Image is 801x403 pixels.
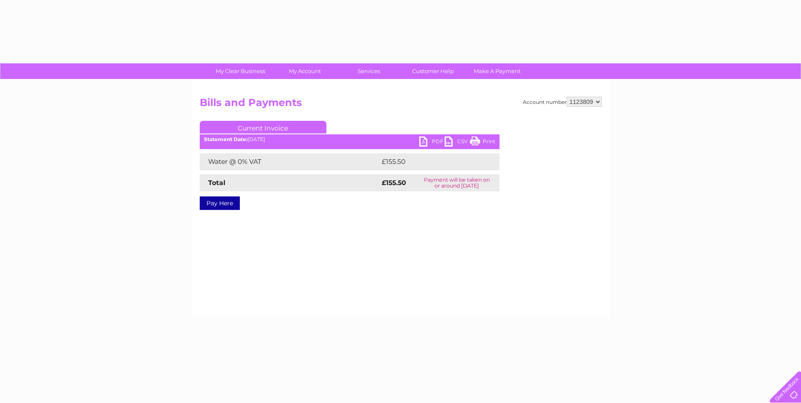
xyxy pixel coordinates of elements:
[334,63,404,79] a: Services
[380,153,484,170] td: £155.50
[200,136,500,142] div: [DATE]
[206,63,275,79] a: My Clear Business
[200,121,326,133] a: Current Invoice
[419,136,445,149] a: PDF
[414,174,499,191] td: Payment will be taken on or around [DATE]
[200,153,380,170] td: Water @ 0% VAT
[523,97,602,107] div: Account number
[208,179,225,187] strong: Total
[398,63,468,79] a: Customer Help
[470,136,495,149] a: Print
[200,196,240,210] a: Pay Here
[382,179,406,187] strong: £155.50
[445,136,470,149] a: CSV
[200,97,602,113] h2: Bills and Payments
[462,63,532,79] a: Make A Payment
[270,63,339,79] a: My Account
[204,136,247,142] b: Statement Date:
